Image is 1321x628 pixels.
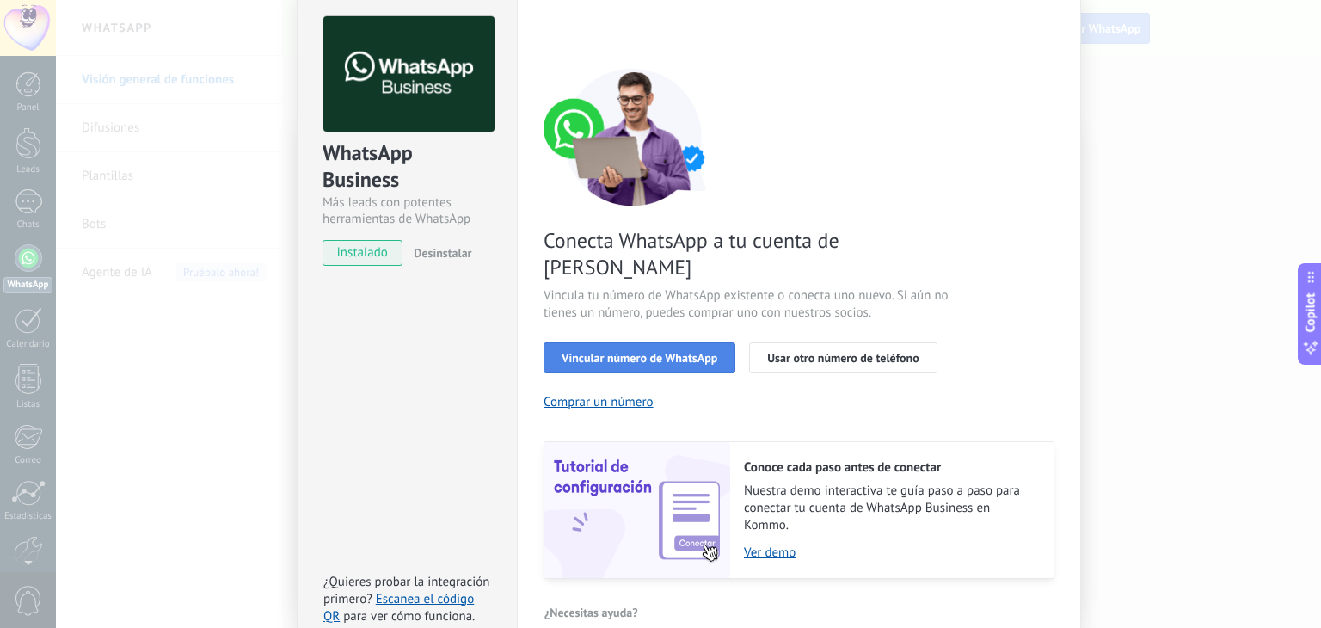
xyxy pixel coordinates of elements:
[1302,293,1319,333] span: Copilot
[323,591,474,625] a: Escanea el código QR
[323,139,492,194] div: WhatsApp Business
[544,287,953,322] span: Vincula tu número de WhatsApp existente o conecta uno nuevo. Si aún no tienes un número, puedes c...
[323,194,492,227] div: Más leads con potentes herramientas de WhatsApp
[544,600,639,625] button: ¿Necesitas ayuda?
[343,608,475,625] span: para ver cómo funciona.
[323,16,495,132] img: logo_main.png
[323,574,490,607] span: ¿Quieres probar la integración primero?
[544,68,724,206] img: connect number
[544,342,735,373] button: Vincular número de WhatsApp
[544,606,638,619] span: ¿Necesitas ayuda?
[407,240,471,266] button: Desinstalar
[767,352,919,364] span: Usar otro número de teléfono
[544,227,953,280] span: Conecta WhatsApp a tu cuenta de [PERSON_NAME]
[414,245,471,261] span: Desinstalar
[749,342,937,373] button: Usar otro número de teléfono
[323,240,402,266] span: instalado
[744,545,1036,561] a: Ver demo
[744,483,1036,534] span: Nuestra demo interactiva te guía paso a paso para conectar tu cuenta de WhatsApp Business en Kommo.
[544,394,654,410] button: Comprar un número
[562,352,717,364] span: Vincular número de WhatsApp
[744,459,1036,476] h2: Conoce cada paso antes de conectar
